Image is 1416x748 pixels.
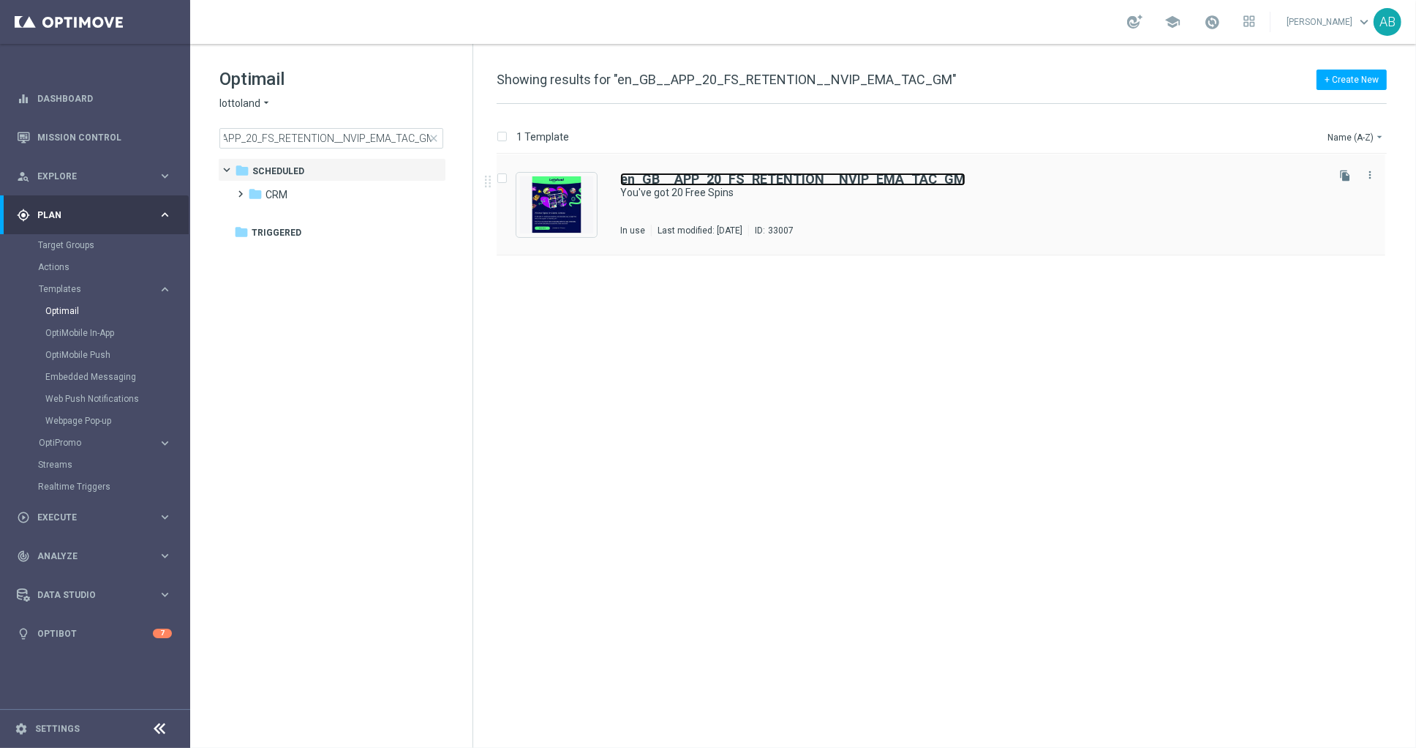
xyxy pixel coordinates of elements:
span: school [1164,14,1180,30]
span: Scheduled [252,165,304,178]
div: You've got 20 Free Spins [620,186,1324,200]
div: Data Studio [17,588,158,602]
button: lottoland arrow_drop_down [219,97,272,111]
span: CRM [265,188,287,201]
div: Last modified: [DATE] [652,225,748,236]
i: folder [235,163,249,178]
div: Explore [17,170,158,183]
div: equalizer Dashboard [16,93,173,105]
a: Dashboard [37,79,172,118]
i: keyboard_arrow_right [158,208,172,222]
span: keyboard_arrow_down [1356,14,1372,30]
div: Plan [17,209,158,222]
a: Realtime Triggers [38,481,152,493]
i: keyboard_arrow_right [158,549,172,563]
i: folder [234,225,249,239]
i: keyboard_arrow_right [158,588,172,602]
div: Mission Control [17,118,172,157]
i: gps_fixed [17,209,30,222]
div: Press SPACE to select this row. [482,154,1413,255]
div: OptiPromo [38,432,189,454]
span: Plan [37,211,158,220]
button: gps_fixed Plan keyboard_arrow_right [16,209,173,221]
i: play_circle_outline [17,511,30,524]
div: Optibot [17,614,172,653]
img: 33007.jpeg [520,176,593,233]
div: Web Push Notifications [45,388,189,410]
span: Explore [37,172,158,181]
button: lightbulb Optibot 7 [16,628,173,640]
div: Target Groups [38,234,189,256]
a: Actions [38,261,152,273]
button: Mission Control [16,132,173,143]
i: keyboard_arrow_right [158,436,172,450]
i: file_copy [1339,170,1351,182]
div: OptiPromo [39,438,158,447]
button: track_changes Analyze keyboard_arrow_right [16,550,173,562]
span: OptiPromo [39,438,143,447]
a: You've got 20 Free Spins [620,186,1290,200]
button: Data Studio keyboard_arrow_right [16,589,173,601]
span: lottoland [219,97,260,111]
span: Templates [39,285,143,293]
div: Templates [39,285,158,293]
span: Analyze [37,552,158,561]
div: OptiMobile Push [45,344,189,366]
a: Optibot [37,614,153,653]
div: Actions [38,256,189,278]
div: 7 [153,629,172,638]
button: play_circle_outline Execute keyboard_arrow_right [16,512,173,523]
button: file_copy [1336,166,1355,185]
i: keyboard_arrow_right [158,283,172,296]
div: Optimail [45,300,189,322]
i: track_changes [17,550,30,563]
div: OptiMobile In-App [45,322,189,344]
a: Settings [35,725,80,733]
a: en_GB__APP_20_FS_RETENTION__NVIP_EMA_TAC_GM [620,173,965,186]
button: Name (A-Z)arrow_drop_down [1326,128,1387,146]
i: more_vert [1364,169,1376,181]
input: Search Template [219,128,443,149]
button: + Create New [1317,70,1387,90]
b: en_GB__APP_20_FS_RETENTION__NVIP_EMA_TAC_GM [620,171,965,187]
a: Target Groups [38,239,152,251]
a: Webpage Pop-up [45,415,152,427]
a: OptiMobile In-App [45,327,152,339]
div: Streams [38,454,189,476]
button: Templates keyboard_arrow_right [38,283,173,295]
span: Showing results for "en_GB__APP_20_FS_RETENTION__NVIP_EMA_TAC_GM" [497,72,957,87]
i: equalizer [17,92,30,105]
div: Execute [17,511,158,524]
button: OptiPromo keyboard_arrow_right [38,437,173,449]
h1: Optimail [219,67,443,91]
a: [PERSON_NAME]keyboard_arrow_down [1285,11,1374,33]
div: Templates [38,278,189,432]
i: lightbulb [17,627,30,640]
div: Webpage Pop-up [45,410,189,432]
a: Mission Control [37,118,172,157]
span: close [428,132,440,144]
i: arrow_drop_down [260,97,272,111]
i: keyboard_arrow_right [158,510,172,524]
div: In use [620,225,645,236]
div: 33007 [768,225,794,236]
button: more_vert [1363,166,1377,184]
i: keyboard_arrow_right [158,169,172,183]
a: Web Push Notifications [45,393,152,405]
i: folder [248,187,263,201]
a: Optimail [45,305,152,317]
p: 1 Template [516,130,569,143]
a: OptiMobile Push [45,349,152,361]
div: Analyze [17,550,158,563]
span: Data Studio [37,591,158,599]
button: person_search Explore keyboard_arrow_right [16,171,173,182]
